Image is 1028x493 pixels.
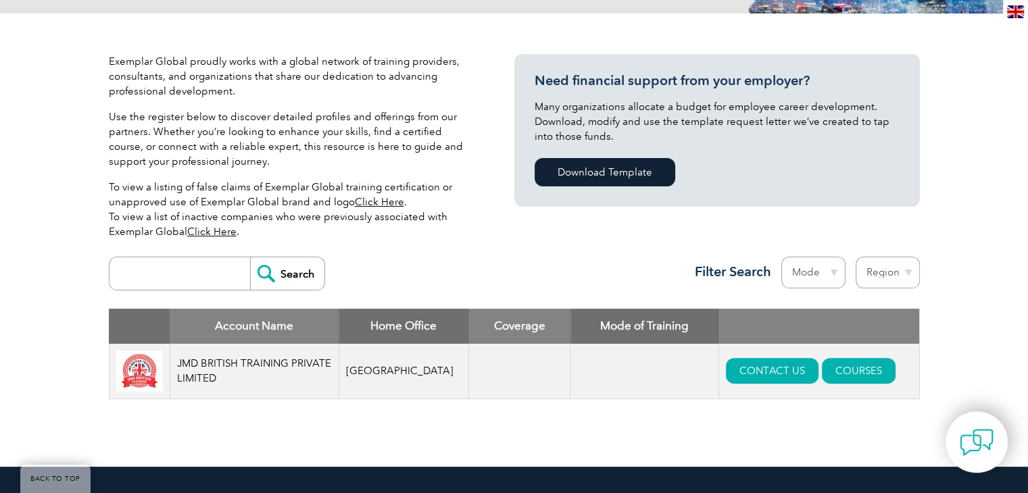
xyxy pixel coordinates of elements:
[687,263,771,280] h3: Filter Search
[170,309,339,344] th: Account Name: activate to sort column descending
[535,99,900,144] p: Many organizations allocate a budget for employee career development. Download, modify and use th...
[1007,5,1024,18] img: en
[170,344,339,399] td: JMD BRITISH TRAINING PRIVATE LIMITED
[535,158,675,186] a: Download Template
[250,257,324,290] input: Search
[719,309,919,344] th: : activate to sort column ascending
[20,465,91,493] a: BACK TO TOP
[960,425,994,459] img: contact-chat.png
[822,358,896,384] a: COURSES
[109,109,474,169] p: Use the register below to discover detailed profiles and offerings from our partners. Whether you...
[109,180,474,239] p: To view a listing of false claims of Exemplar Global training certification or unapproved use of ...
[726,358,818,384] a: CONTACT US
[109,54,474,99] p: Exemplar Global proudly works with a global network of training providers, consultants, and organ...
[116,351,163,392] img: 8e265a20-6f61-f011-bec2-000d3acaf2fb-logo.jpg
[355,196,404,208] a: Click Here
[187,226,237,238] a: Click Here
[339,309,469,344] th: Home Office: activate to sort column ascending
[570,309,719,344] th: Mode of Training: activate to sort column ascending
[339,344,469,399] td: [GEOGRAPHIC_DATA]
[469,309,570,344] th: Coverage: activate to sort column ascending
[535,72,900,89] h3: Need financial support from your employer?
